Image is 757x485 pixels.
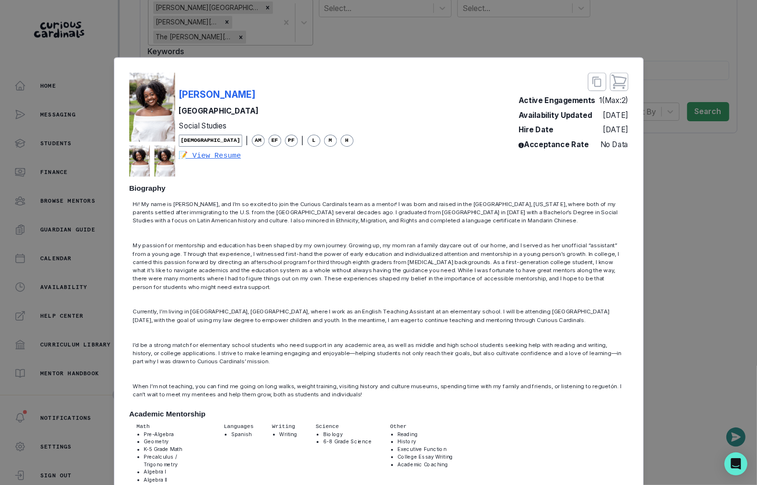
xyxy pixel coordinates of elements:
[610,72,628,91] button: close
[323,430,372,438] li: Biology
[133,200,624,225] p: Hi! My name is [PERSON_NAME], and I’m so excited to join the Curious Cardinals team as a mentor! ...
[279,430,297,438] li: Writing
[724,452,747,475] div: Open Intercom Messenger
[397,461,453,469] li: Academic Coaching
[154,145,175,176] img: mentor profile picture
[324,135,337,147] span: M
[133,308,624,324] p: Currently, I’m living in [GEOGRAPHIC_DATA], [GEOGRAPHIC_DATA], where I work as an English Teachin...
[518,124,553,135] p: Hire Date
[301,135,304,146] p: |
[144,446,205,453] li: K-5 Grade Math
[144,468,205,476] li: Algebra I
[133,341,624,366] p: I’d be a strong match for elementary school students who need support in any academic area, as we...
[316,422,372,430] p: Science
[397,446,453,453] li: Executive Function
[129,145,149,176] img: mentor profile picture
[144,430,205,438] li: Pre-Algebra
[268,135,281,147] span: EF
[600,139,628,150] p: No Data
[518,139,588,150] p: Acceptance Rate
[179,105,353,116] p: [GEOGRAPHIC_DATA]
[251,135,264,147] span: AM
[518,109,592,120] p: Availability Updated
[272,422,297,430] p: Writing
[588,72,606,91] button: close
[144,453,205,469] li: Precalculus / Trigonometry
[179,120,353,131] p: Social Studies
[179,135,242,147] span: [DEMOGRAPHIC_DATA]
[246,135,248,146] p: |
[397,453,453,461] li: College Essay Writing
[397,438,453,446] li: History
[231,430,253,438] li: Spanish
[129,184,628,192] h2: Biography
[133,382,624,399] p: When I’m not teaching, you can find me going on long walks, weight training, visiting history and...
[144,438,205,446] li: Geometry
[390,422,453,430] p: Other
[136,422,205,430] p: Math
[129,410,628,418] h2: Academic Mentorship
[133,242,624,291] p: My passion for mentorship and education has been shaped by my own journey. Growing up, my mom ran...
[179,150,353,162] a: 📝 View Resume
[603,109,628,120] p: [DATE]
[340,135,353,147] span: H
[144,476,205,484] li: Algebra II
[323,438,372,446] li: 6-8 Grade Science
[599,95,628,106] p: 1 (Max: 2 )
[179,88,255,102] p: [PERSON_NAME]
[284,135,297,147] span: PF
[603,124,628,135] p: [DATE]
[129,72,175,141] img: mentor profile picture
[518,95,595,106] p: Active Engagements
[307,135,320,147] span: L
[224,422,253,430] p: Languages
[397,430,453,438] li: Reading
